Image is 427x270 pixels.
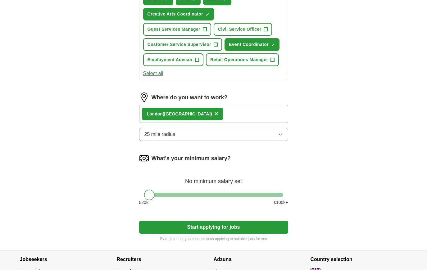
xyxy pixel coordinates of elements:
[148,56,193,63] span: Employment Advisor
[148,41,211,48] span: Customer Service Supervisor
[147,111,212,117] div: n
[139,92,149,102] img: location.png
[225,38,279,51] button: Event Coordinator✓
[214,23,272,36] button: Civil Service Officer
[148,26,200,33] span: Guest Services Manager
[139,171,288,186] div: No minimum salary set
[139,236,288,242] p: By registering, you consent to us applying to suitable jobs for you
[152,93,228,102] label: Where do you want to work?
[139,199,148,206] span: £ 20 k
[147,111,160,116] strong: Londo
[143,70,163,77] button: Select all
[274,199,288,206] span: £ 100 k+
[143,53,204,66] button: Employment Advisor
[271,43,275,47] span: ✓
[311,251,407,268] h4: Country selection
[206,53,279,66] button: Retail Operations Manager
[143,38,222,51] button: Customer Service Supervisor
[163,111,212,116] span: ([GEOGRAPHIC_DATA])
[139,153,149,163] img: salary.png
[139,221,288,234] button: Start applying for jobs
[144,131,175,138] span: 25 mile radius
[218,26,261,33] span: Civil Service Officer
[229,41,269,48] span: Event Coordinator
[210,56,268,63] span: Retail Operations Manager
[148,11,203,17] span: Creative Arts Coordinator
[152,154,231,163] label: What's your minimum salary?
[143,8,214,20] button: Creative Arts Coordinator✓
[206,12,209,17] span: ✓
[139,128,288,141] button: 25 mile radius
[215,109,218,119] button: ×
[143,23,211,36] button: Guest Services Manager
[215,110,218,117] span: ×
